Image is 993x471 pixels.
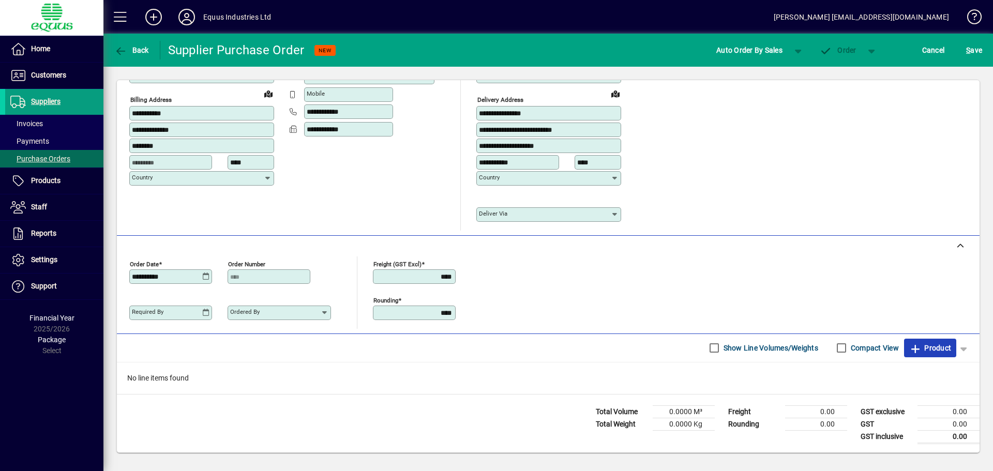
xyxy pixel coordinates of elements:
[31,44,50,53] span: Home
[31,176,61,185] span: Products
[114,46,149,54] span: Back
[170,8,203,26] button: Profile
[849,343,899,353] label: Compact View
[130,260,159,267] mat-label: Order date
[723,405,785,418] td: Freight
[31,97,61,105] span: Suppliers
[591,418,653,430] td: Total Weight
[10,155,70,163] span: Purchase Orders
[607,85,624,102] a: View on map
[319,47,332,54] span: NEW
[917,418,980,430] td: 0.00
[711,41,788,59] button: Auto Order By Sales
[5,274,103,299] a: Support
[5,36,103,62] a: Home
[922,42,945,58] span: Cancel
[103,41,160,59] app-page-header-button: Back
[31,203,47,211] span: Staff
[31,229,56,237] span: Reports
[785,405,847,418] td: 0.00
[5,221,103,247] a: Reports
[917,430,980,443] td: 0.00
[38,336,66,344] span: Package
[132,174,153,181] mat-label: Country
[31,255,57,264] span: Settings
[203,9,272,25] div: Equus Industries Ltd
[591,405,653,418] td: Total Volume
[959,2,980,36] a: Knowledge Base
[723,418,785,430] td: Rounding
[5,150,103,168] a: Purchase Orders
[230,308,260,315] mat-label: Ordered by
[5,247,103,273] a: Settings
[307,90,325,97] mat-label: Mobile
[653,405,715,418] td: 0.0000 M³
[10,119,43,128] span: Invoices
[373,296,398,303] mat-label: Rounding
[373,260,422,267] mat-label: Freight (GST excl)
[112,41,152,59] button: Back
[29,314,74,322] span: Financial Year
[716,42,783,58] span: Auto Order By Sales
[855,430,917,443] td: GST inclusive
[815,41,862,59] button: Order
[228,260,265,267] mat-label: Order number
[5,115,103,132] a: Invoices
[909,340,951,356] span: Product
[479,174,500,181] mat-label: Country
[964,41,985,59] button: Save
[721,343,818,353] label: Show Line Volumes/Weights
[966,42,982,58] span: ave
[137,8,170,26] button: Add
[117,362,980,394] div: No line items found
[132,308,163,315] mat-label: Required by
[479,210,507,217] mat-label: Deliver via
[31,71,66,79] span: Customers
[653,418,715,430] td: 0.0000 Kg
[168,42,305,58] div: Supplier Purchase Order
[917,405,980,418] td: 0.00
[904,339,956,357] button: Product
[855,418,917,430] td: GST
[5,132,103,150] a: Payments
[5,63,103,88] a: Customers
[966,46,970,54] span: S
[260,85,277,102] a: View on map
[10,137,49,145] span: Payments
[31,282,57,290] span: Support
[920,41,947,59] button: Cancel
[785,418,847,430] td: 0.00
[774,9,949,25] div: [PERSON_NAME] [EMAIL_ADDRESS][DOMAIN_NAME]
[5,168,103,194] a: Products
[855,405,917,418] td: GST exclusive
[5,194,103,220] a: Staff
[820,46,856,54] span: Order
